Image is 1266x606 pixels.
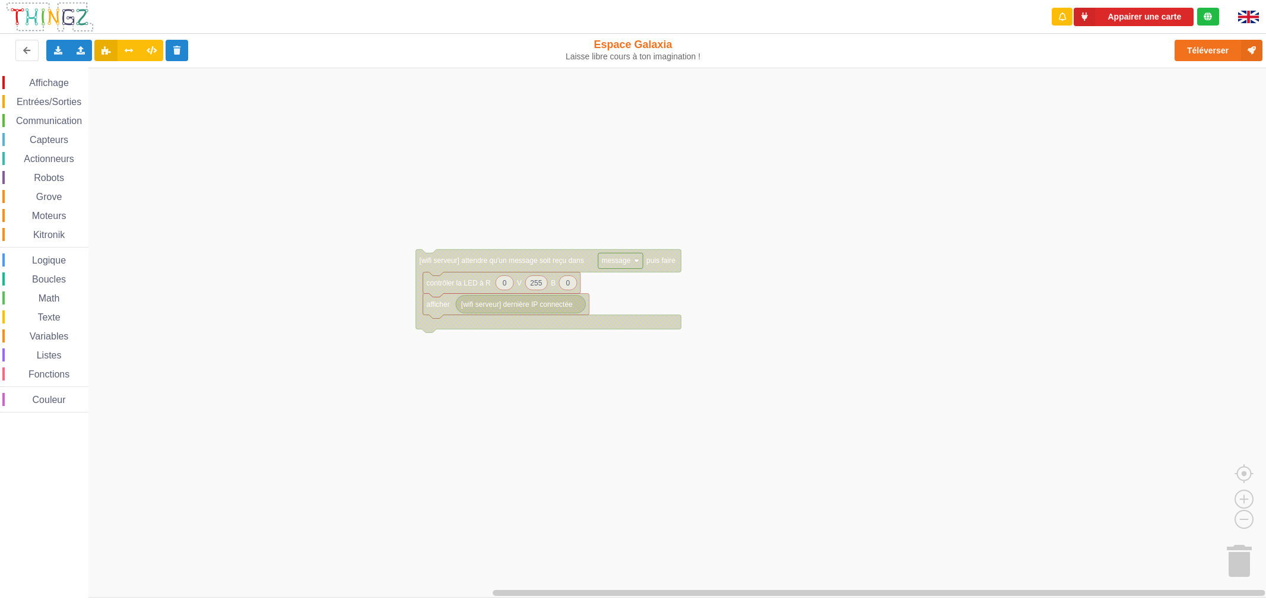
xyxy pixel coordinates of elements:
span: Entrées/Sorties [15,97,83,107]
text: [wifi serveur] attendre qu'un message soit reçu dans [420,256,584,265]
text: 255 [530,278,542,287]
text: B [551,278,556,287]
span: Robots [32,173,66,183]
span: Math [37,293,62,303]
div: Espace Galaxia [522,38,744,62]
text: 0 [503,278,507,287]
span: Grove [34,192,64,202]
div: Laisse libre cours à ton imagination ! [522,52,744,62]
text: [wifi serveur] dernière IP connectée [461,300,573,308]
text: afficher [427,300,450,308]
text: puis faire [646,256,675,265]
span: Variables [28,331,71,341]
text: V [517,278,522,287]
span: Moteurs [30,211,68,221]
button: Téléverser [1175,40,1262,61]
img: thingz_logo.png [5,1,94,33]
span: Fonctions [27,369,71,379]
span: Actionneurs [22,154,76,164]
div: Tu es connecté au serveur de création de Thingz [1197,8,1219,26]
img: gb.png [1238,11,1259,23]
span: Communication [14,116,84,126]
span: Listes [35,350,64,360]
text: 0 [566,278,570,287]
span: Logique [30,255,68,265]
button: Appairer une carte [1074,8,1194,26]
span: Kitronik [31,230,66,240]
span: Couleur [31,395,68,405]
text: message [602,256,631,265]
span: Affichage [27,78,70,88]
span: Capteurs [28,135,70,145]
span: Boucles [30,274,68,284]
text: contrôler la LED à R [427,278,491,287]
span: Texte [36,312,62,322]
